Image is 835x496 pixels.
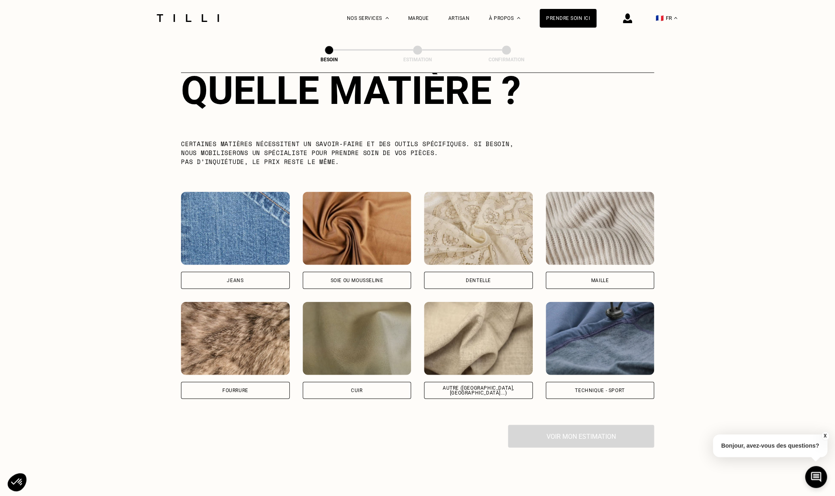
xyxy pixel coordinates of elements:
div: Maille [591,278,609,283]
div: Cuir [351,388,362,392]
img: Logo du service de couturière Tilli [154,14,222,22]
img: Menu déroulant à propos [517,17,520,19]
img: Tilli retouche vos vêtements en Jeans [181,192,290,265]
div: Fourrure [222,388,248,392]
img: Tilli retouche vos vêtements en Fourrure [181,302,290,375]
div: Soie ou mousseline [330,278,383,283]
span: 🇫🇷 [656,14,664,22]
div: Confirmation [466,57,547,63]
img: menu déroulant [674,17,677,19]
img: icône connexion [623,13,632,23]
img: Tilli retouche vos vêtements en Dentelle [424,192,533,265]
img: Menu déroulant [385,17,389,19]
a: Artisan [448,15,470,21]
img: Tilli retouche vos vêtements en Maille [546,192,654,265]
img: Tilli retouche vos vêtements en Soie ou mousseline [303,192,411,265]
div: Dentelle [466,278,491,283]
div: Quelle matière ? [181,67,654,113]
img: Tilli retouche vos vêtements en Autre (coton, jersey...) [424,302,533,375]
div: Technique - Sport [575,388,624,392]
div: Jeans [227,278,243,283]
p: Bonjour, avez-vous des questions? [713,434,827,457]
p: Certaines matières nécessitent un savoir-faire et des outils spécifiques. Si besoin, nous mobilis... [181,139,530,166]
img: Tilli retouche vos vêtements en Cuir [303,302,411,375]
div: Besoin [288,57,370,63]
button: X [821,431,829,440]
a: Marque [408,15,429,21]
img: Tilli retouche vos vêtements en Technique - Sport [546,302,654,375]
div: Autre ([GEOGRAPHIC_DATA], [GEOGRAPHIC_DATA]...) [431,385,526,395]
div: Estimation [377,57,458,63]
a: Prendre soin ici [540,9,596,28]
